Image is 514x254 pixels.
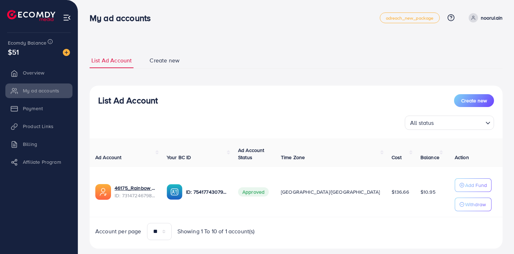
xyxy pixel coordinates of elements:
img: ic-ba-acc.ded83a64.svg [167,184,182,200]
span: Create new [461,97,487,104]
span: Time Zone [281,154,305,161]
button: Add Fund [455,178,492,192]
img: image [63,49,70,56]
h3: List Ad Account [98,95,158,106]
h3: My ad accounts [90,13,156,23]
p: Add Fund [465,181,487,189]
a: 46175_Rainbow Mart_1703092077019 [115,184,155,192]
span: [GEOGRAPHIC_DATA]/[GEOGRAPHIC_DATA] [281,188,380,195]
span: All status [409,118,435,128]
span: Action [455,154,469,161]
p: ID: 7541774307903438866 [186,188,227,196]
span: adreach_new_package [386,16,434,20]
img: logo [7,10,55,21]
span: Showing 1 To 10 of 1 account(s) [177,227,255,235]
img: menu [63,14,71,22]
span: $51 [8,47,19,57]
span: $136.66 [392,188,409,195]
button: Create new [454,94,494,107]
span: Ad Account [95,154,122,161]
span: Approved [238,187,269,197]
span: Create new [150,56,180,65]
img: ic-ads-acc.e4c84228.svg [95,184,111,200]
span: List Ad Account [91,56,132,65]
p: Withdraw [465,200,486,209]
span: Ad Account Status [238,147,264,161]
span: $10.95 [420,188,435,195]
a: noorulain [466,13,503,22]
span: Cost [392,154,402,161]
span: Ecomdy Balance [8,39,46,46]
span: Account per page [95,227,141,235]
input: Search for option [436,116,483,128]
span: ID: 7314724679808335874 [115,192,155,199]
a: adreach_new_package [380,12,440,23]
span: Balance [420,154,439,161]
button: Withdraw [455,198,492,211]
div: Search for option [405,116,494,130]
span: Your BC ID [167,154,191,161]
div: <span class='underline'>46175_Rainbow Mart_1703092077019</span></br>7314724679808335874 [115,184,155,199]
p: noorulain [481,14,503,22]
